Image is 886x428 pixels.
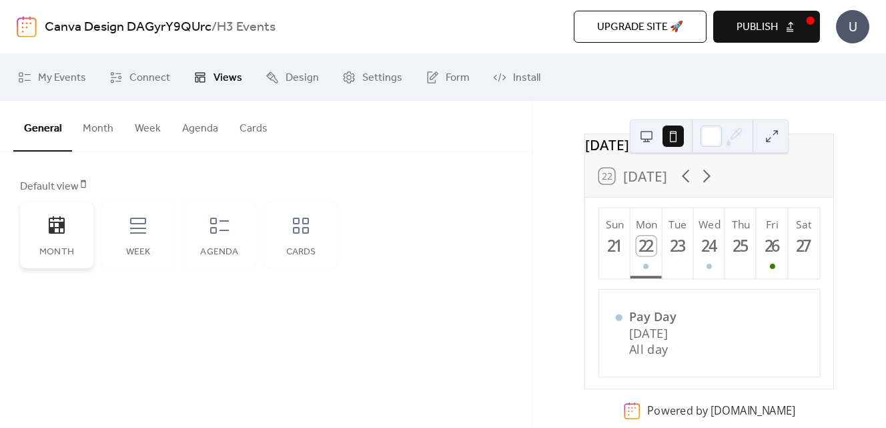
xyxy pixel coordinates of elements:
button: General [13,101,72,152]
a: My Events [8,59,96,95]
span: Settings [362,70,402,86]
button: Week [124,101,171,150]
div: All day [629,341,677,358]
div: U [836,10,869,43]
div: [DATE] [629,325,677,341]
div: Mon [636,217,657,232]
a: Canva Design DAGyrY9QUrc [45,15,211,40]
button: Thu25 [725,208,756,278]
div: [DATE] [585,134,833,155]
b: H3 Events [217,15,276,40]
button: Cards [229,101,278,150]
button: Sat27 [788,208,819,278]
div: 26 [763,236,782,255]
div: Default view [20,179,509,195]
div: Tue [667,217,689,232]
div: Agenda [196,247,243,258]
div: 21 [605,236,624,255]
div: 25 [731,236,750,255]
div: Sun [604,217,626,232]
div: Fri [761,217,783,232]
div: Month [33,247,80,258]
div: Pay Day [629,308,677,325]
div: 23 [668,236,687,255]
div: Thu [730,217,751,232]
img: logo [17,16,37,37]
a: [DOMAIN_NAME] [711,403,795,418]
div: Cards [278,247,324,258]
a: Connect [99,59,180,95]
a: Install [483,59,550,95]
button: Tue23 [662,208,693,278]
button: Month [72,101,124,150]
span: My Events [38,70,86,86]
button: Wed24 [693,208,725,278]
span: Design [286,70,319,86]
a: Form [416,59,480,95]
div: 22 [636,236,656,255]
div: Wed [699,217,720,232]
div: Sat [793,217,815,232]
button: Upgrade site 🚀 [574,11,707,43]
button: Fri26 [757,208,788,278]
a: Settings [332,59,412,95]
div: 24 [699,236,719,255]
span: Upgrade site 🚀 [597,19,683,35]
div: Powered by [647,403,795,418]
a: Views [183,59,252,95]
span: Connect [129,70,170,86]
button: Publish [713,11,820,43]
button: Agenda [171,101,229,150]
div: Week [115,247,161,258]
a: Design [256,59,329,95]
span: Views [213,70,242,86]
div: 27 [794,236,813,255]
span: Install [513,70,540,86]
span: Publish [737,19,778,35]
span: Form [446,70,470,86]
button: Sun21 [599,208,630,278]
button: Mon22 [630,208,662,278]
b: / [211,15,217,40]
